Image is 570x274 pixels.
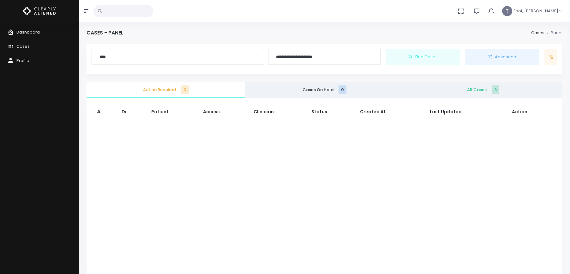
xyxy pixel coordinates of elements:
span: All Cases [409,87,557,93]
th: # [93,105,118,119]
th: Action [508,105,556,119]
span: 0 [181,85,189,94]
span: 0 [339,85,346,94]
th: Status [308,105,356,119]
a: Cases [531,30,544,36]
span: Action Required [92,87,240,93]
button: Find Cases [386,49,460,65]
li: Panel [544,30,562,36]
button: Advanced [465,49,539,65]
th: Clinician [250,105,308,119]
th: Last Updated [426,105,508,119]
span: Cases On Hold [250,87,399,93]
span: Foot, [PERSON_NAME] [513,8,558,14]
h4: Cases - Panel [87,30,123,36]
th: Patient [147,105,199,119]
span: T [502,6,512,16]
th: Dr. [118,105,147,119]
th: Access [199,105,250,119]
img: Logo Horizontal [23,4,56,18]
span: 3 [492,85,499,94]
th: Created At [356,105,426,119]
span: Dashboard [16,29,40,35]
span: Profile [16,58,29,64]
span: Cases [16,43,30,49]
